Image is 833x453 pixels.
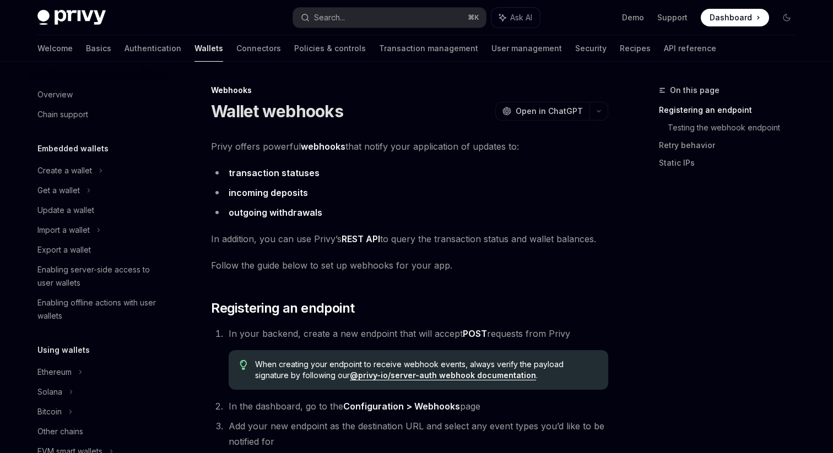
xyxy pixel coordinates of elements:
[240,360,247,370] svg: Tip
[379,35,478,62] a: Transaction management
[37,142,109,155] h5: Embedded wallets
[668,119,804,137] a: Testing the webhook endpoint
[37,243,91,256] div: Export a wallet
[37,343,90,357] h5: Using wallets
[664,35,716,62] a: API reference
[37,10,106,25] img: dark logo
[575,35,607,62] a: Security
[463,328,487,339] strong: POST
[314,11,345,24] div: Search...
[229,187,308,199] a: incoming deposits
[659,101,804,119] a: Registering an endpoint
[29,200,170,220] a: Update a wallet
[37,108,88,121] div: Chain support
[37,296,163,323] div: Enabling offline actions with user wallets
[37,425,83,438] div: Other chains
[29,85,170,105] a: Overview
[211,299,354,317] span: Registering an endpoint
[29,260,170,293] a: Enabling server-side access to user wallets
[37,405,62,418] div: Bitcoin
[778,9,796,26] button: Toggle dark mode
[701,9,769,26] a: Dashboard
[229,328,570,339] span: In your backend, create a new endpoint that will accept requests from Privy
[86,35,111,62] a: Basics
[491,8,540,28] button: Ask AI
[211,231,608,247] span: In addition, you can use Privy’s to query the transaction status and wallet balances.
[37,164,92,177] div: Create a wallet
[236,35,281,62] a: Connectors
[294,35,366,62] a: Policies & controls
[622,12,644,23] a: Demo
[495,102,589,121] button: Open in ChatGPT
[342,233,380,245] a: REST API
[510,12,532,23] span: Ask AI
[620,35,651,62] a: Recipes
[657,12,688,23] a: Support
[29,105,170,124] a: Chain support
[37,88,73,101] div: Overview
[343,401,460,412] strong: Configuration > Webhooks
[293,8,486,28] button: Search...⌘K
[468,13,479,22] span: ⌘ K
[710,12,752,23] span: Dashboard
[37,184,80,197] div: Get a wallet
[37,385,62,399] div: Solana
[229,167,320,179] a: transaction statuses
[37,223,90,237] div: Import a wallet
[659,137,804,154] a: Retry behavior
[229,421,604,447] span: Add your new endpoint as the destination URL and select any event types you’d like to be notified...
[37,35,73,62] a: Welcome
[491,35,562,62] a: User management
[37,365,72,379] div: Ethereum
[37,204,94,217] div: Update a wallet
[211,101,343,121] h1: Wallet webhooks
[211,85,608,96] div: Webhooks
[37,263,163,290] div: Enabling server-side access to user wallets
[29,293,170,326] a: Enabling offline actions with user wallets
[516,106,583,117] span: Open in ChatGPT
[670,84,720,97] span: On this page
[125,35,181,62] a: Authentication
[659,154,804,172] a: Static IPs
[229,207,322,219] a: outgoing withdrawals
[194,35,223,62] a: Wallets
[255,359,597,381] span: When creating your endpoint to receive webhook events, always verify the payload signature by fol...
[211,139,608,154] span: Privy offers powerful that notify your application of updates to:
[211,258,608,273] span: Follow the guide below to set up webhooks for your app.
[29,240,170,260] a: Export a wallet
[301,141,345,152] strong: webhooks
[229,401,480,412] span: In the dashboard, go to the page
[29,422,170,441] a: Other chains
[350,370,536,380] a: @privy-io/server-auth webhook documentation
